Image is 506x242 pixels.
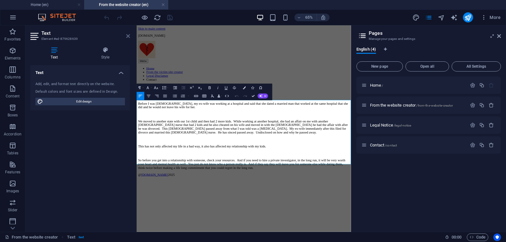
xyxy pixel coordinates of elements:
[196,84,204,92] button: Subscript
[241,92,249,100] button: Redo (Ctrl+Shift+Z)
[153,92,161,100] button: Align Right
[493,233,501,241] button: Usercentrics
[240,84,248,92] button: Colors
[250,92,257,100] button: Confirm (Ctrl+⏎)
[4,132,22,137] p: Accordion
[408,65,446,68] span: Open all
[382,84,383,87] span: /
[153,14,161,21] button: reload
[425,14,432,21] i: Pages (Ctrl+Alt+S)
[3,205,327,222] p: So before you get into a relationship with someone, check your resources. And if you need to hire...
[470,83,475,88] div: Settings
[359,65,400,68] span: New page
[78,233,84,241] span: . text
[35,82,125,87] div: Add, edit, and format text directly on the website.
[5,233,58,241] a: Click to cancel selection. Double-click to open Pages
[81,47,130,60] h4: Style
[45,98,123,105] span: Edit design
[4,37,21,42] p: Favorites
[171,92,179,100] button: Unordered List
[41,36,117,42] h3: Element #ed-879628639
[467,233,488,241] button: Code
[438,14,445,21] button: navigator
[369,36,488,42] h3: Manage your pages and settings
[145,92,153,100] button: Align Center
[452,233,461,241] span: 00 00
[481,14,501,21] span: More
[201,92,208,100] button: Insert Table
[161,84,169,92] button: Line Height
[479,83,484,88] div: Duplicate
[30,65,130,77] h4: Text
[6,189,19,194] p: Images
[8,208,18,213] p: Slider
[470,142,475,148] div: Settings
[370,143,397,147] span: Contact
[6,94,20,99] p: Content
[5,75,21,80] p: Columns
[368,103,467,107] div: From the website creator/from-the-website-creator
[489,142,494,148] div: Remove
[368,123,467,127] div: Legal Notice/legal-notice
[5,170,20,175] p: Features
[217,92,223,100] button: Data Bindings
[179,92,187,100] button: Ordered List
[370,123,411,127] span: Click to open page
[470,102,475,108] div: Settings
[368,143,467,147] div: Contact/contact
[41,30,130,36] h2: Text
[405,61,449,71] button: Open all
[231,84,238,92] button: Strikethrough
[445,233,462,241] h6: Session time
[479,102,484,108] div: Duplicate
[7,151,18,156] p: Tables
[369,30,501,36] h2: Pages
[294,14,317,21] button: 65%
[470,122,475,128] div: Settings
[464,14,472,21] i: Publish
[154,14,161,21] i: Reload page
[141,14,148,21] button: Click here to leave preview mode and continue editing
[479,122,484,128] div: Duplicate
[385,144,397,147] span: /contact
[368,83,467,87] div: Home/
[320,15,326,20] i: On resize automatically adjust zoom level to fit chosen device.
[370,83,383,88] span: Click to open page
[249,84,256,92] button: Icons
[5,56,21,61] p: Elements
[8,113,18,118] p: Boxes
[425,14,433,21] button: pages
[3,145,327,168] p: We moved to another state with our 1st child and then had 2 more kids. While working at another h...
[356,46,376,54] span: English (4)
[222,84,230,92] button: Underline (Ctrl+U)
[416,104,453,107] span: /from-the-website-creator
[470,233,485,241] span: Code
[137,84,145,92] button: Paragraph Format
[3,3,45,8] a: Skip to main content
[463,12,473,22] button: publish
[187,92,190,100] button: Ordered List
[206,84,214,92] button: Bold (Ctrl+B)
[489,102,494,108] div: Remove
[30,47,81,60] h4: Text
[356,47,501,59] div: Language Tabs
[3,183,327,189] p: This has not only affected my life in a bad way, it also has affected my relationship with my kids.
[161,92,169,100] button: Align Justify
[264,95,267,97] span: AI
[67,233,84,241] nav: breadcrumb
[145,84,153,92] button: Font Family
[209,92,217,100] button: Clear Formatting
[258,94,268,99] button: AI
[489,122,494,128] div: Remove
[188,84,196,92] button: Superscript
[171,84,179,92] button: Increase Indent
[412,14,420,21] i: Design (Ctrl+Alt+Y)
[454,65,498,68] span: All Settings
[412,14,420,21] button: design
[3,118,327,129] p: Before I was [DEMOGRAPHIC_DATA], my ex-wife was working at a hospital and said that she dated a m...
[192,92,200,100] button: Insert Link
[452,61,501,71] button: All Settings
[223,92,231,100] button: HTML
[438,14,445,21] i: Navigator
[67,233,75,241] span: Click to select. Double-click to edit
